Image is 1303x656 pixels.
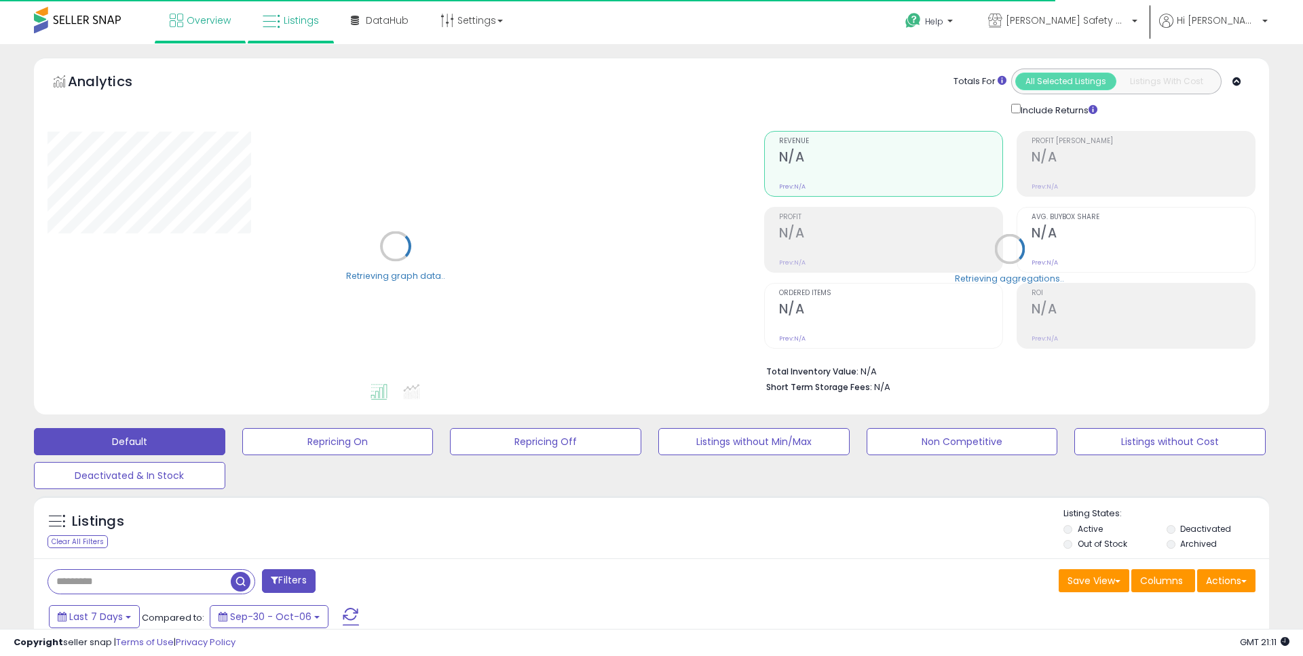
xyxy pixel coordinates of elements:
div: Totals For [953,75,1006,88]
div: Retrieving aggregations.. [955,272,1064,284]
button: Listings without Min/Max [658,428,850,455]
strong: Copyright [14,636,63,649]
span: Help [925,16,943,27]
button: Repricing Off [450,428,641,455]
span: Listings [284,14,319,27]
button: All Selected Listings [1015,73,1116,90]
button: Listings without Cost [1074,428,1266,455]
a: Hi [PERSON_NAME] [1159,14,1268,44]
button: Repricing On [242,428,434,455]
div: Include Returns [1001,101,1113,117]
button: Default [34,428,225,455]
span: [PERSON_NAME] Safety & Supply [1006,14,1128,27]
span: Overview [187,14,231,27]
div: seller snap | | [14,636,235,649]
i: Get Help [905,12,922,29]
button: Listings With Cost [1116,73,1217,90]
a: Help [894,2,966,44]
button: Deactivated & In Stock [34,462,225,489]
div: Retrieving graph data.. [346,269,445,282]
span: DataHub [366,14,409,27]
h5: Analytics [68,72,159,94]
button: Non Competitive [867,428,1058,455]
span: Hi [PERSON_NAME] [1177,14,1258,27]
